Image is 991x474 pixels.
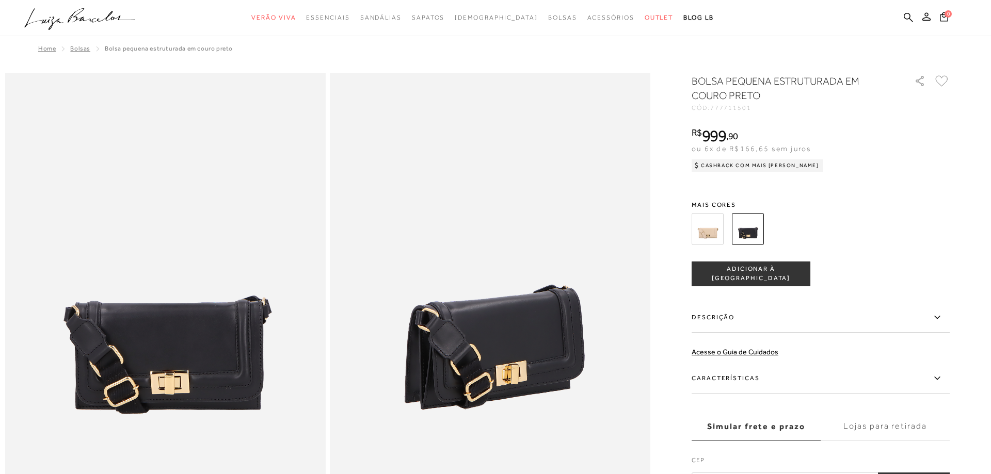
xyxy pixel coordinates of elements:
span: 777711501 [710,104,752,111]
span: Bolsas [548,14,577,21]
span: 90 [728,130,738,141]
img: BOLSA PEQUENA ESTRUTURADA EM COURO PRETO [732,213,764,245]
a: categoryNavScreenReaderText [548,8,577,27]
a: Acesse o Guia de Cuidados [692,348,778,356]
span: Outlet [645,14,674,21]
a: categoryNavScreenReaderText [360,8,402,27]
span: 999 [702,126,726,145]
span: Sapatos [412,14,444,21]
a: categoryNavScreenReaderText [251,8,296,27]
div: Cashback com Mais [PERSON_NAME] [692,159,823,172]
span: ou 6x de R$166,65 sem juros [692,144,811,153]
i: R$ [692,128,702,137]
span: ADICIONAR À [GEOGRAPHIC_DATA] [692,265,810,283]
label: Simular frete e prazo [692,413,821,440]
a: Bolsas [70,45,90,52]
a: BLOG LB [683,8,713,27]
button: ADICIONAR À [GEOGRAPHIC_DATA] [692,261,810,286]
label: Lojas para retirada [821,413,950,440]
span: Essenciais [306,14,349,21]
a: categoryNavScreenReaderText [412,8,444,27]
span: Verão Viva [251,14,296,21]
a: noSubCategoriesText [455,8,538,27]
span: [DEMOGRAPHIC_DATA] [455,14,538,21]
label: Descrição [692,303,950,333]
img: BOLSA PEQUENA ESTRUTURADA EM COURO BEGE NATA [692,213,724,245]
a: Home [38,45,56,52]
span: Acessórios [587,14,634,21]
span: BLOG LB [683,14,713,21]
button: 0 [937,11,951,25]
i: , [726,132,738,141]
a: categoryNavScreenReaderText [306,8,349,27]
a: categoryNavScreenReaderText [645,8,674,27]
span: 0 [945,10,952,18]
span: Mais cores [692,202,950,208]
label: CEP [692,455,950,470]
div: CÓD: [692,105,898,111]
span: BOLSA PEQUENA ESTRUTURADA EM COURO PRETO [105,45,233,52]
a: categoryNavScreenReaderText [587,8,634,27]
h1: BOLSA PEQUENA ESTRUTURADA EM COURO PRETO [692,74,885,103]
label: Características [692,364,950,394]
span: Sandálias [360,14,402,21]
